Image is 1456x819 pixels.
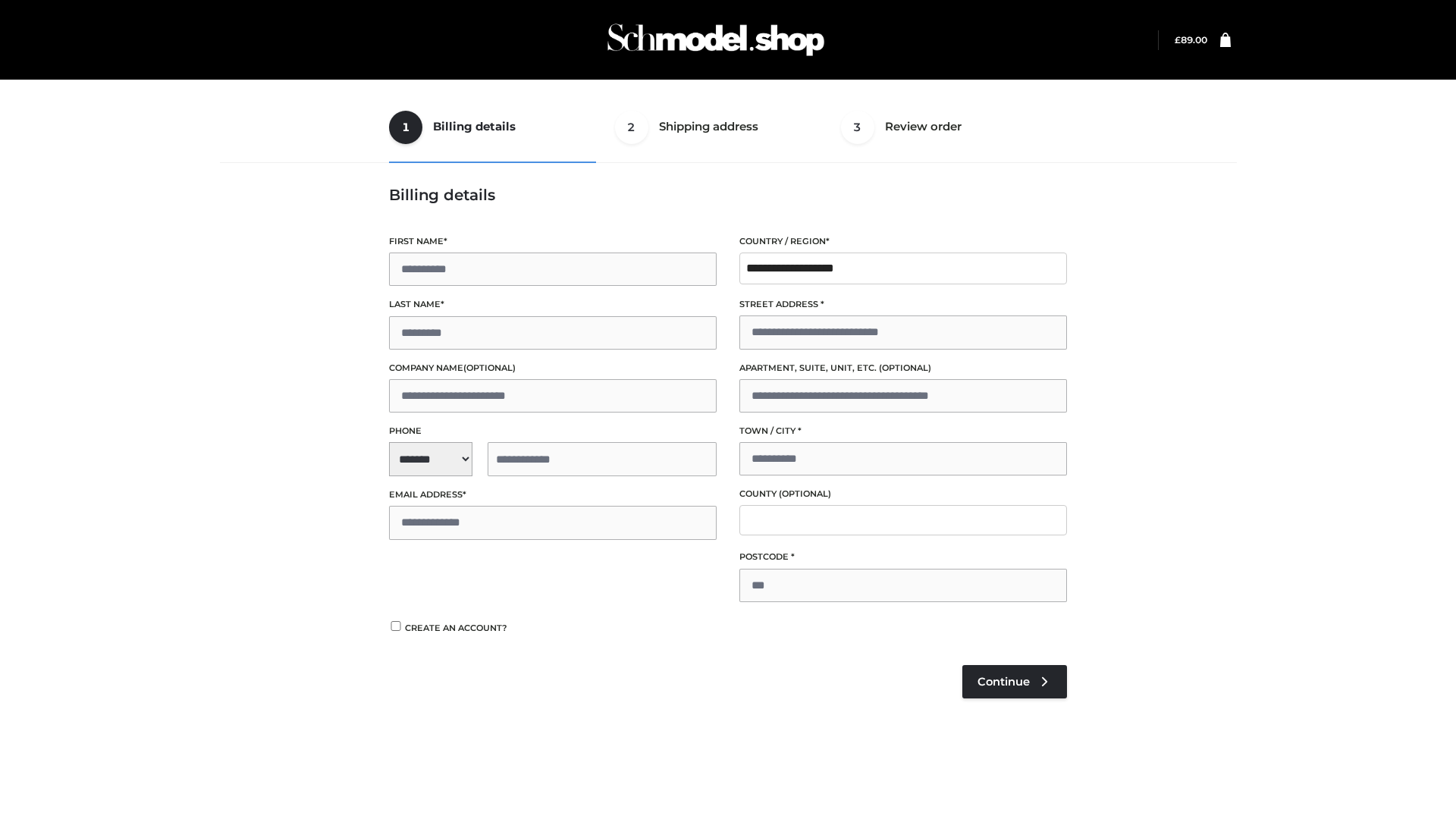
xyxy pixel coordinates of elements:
[389,424,717,438] label: Phone
[739,487,1067,501] label: County
[405,623,507,633] span: Create an account?
[389,488,717,502] label: Email address
[389,297,717,312] label: Last name
[389,234,717,249] label: First name
[962,665,1067,698] a: Continue
[602,10,830,70] img: Schmodel Admin 964
[389,186,1067,204] h3: Billing details
[389,621,403,631] input: Create an account?
[1175,34,1207,45] bdi: 89.00
[1175,34,1181,45] span: £
[739,234,1067,249] label: Country / Region
[739,361,1067,375] label: Apartment, suite, unit, etc.
[739,297,1067,312] label: Street address
[1175,34,1207,45] a: £89.00
[779,488,831,499] span: (optional)
[739,424,1067,438] label: Town / City
[977,675,1030,689] span: Continue
[739,550,1067,564] label: Postcode
[879,362,931,373] span: (optional)
[389,361,717,375] label: Company name
[463,362,516,373] span: (optional)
